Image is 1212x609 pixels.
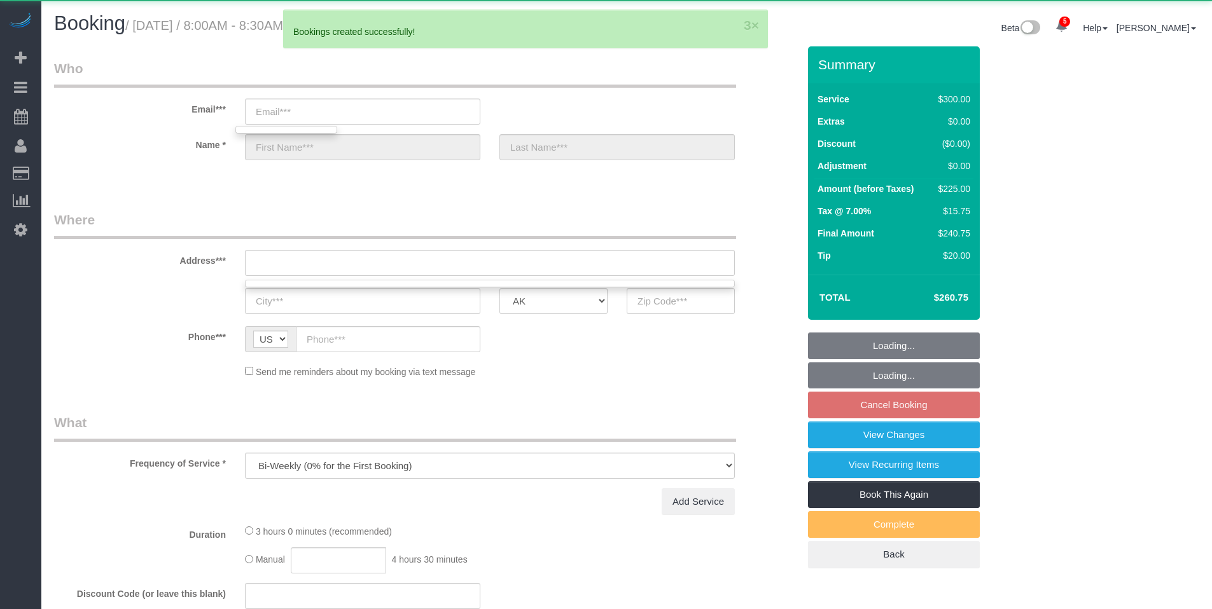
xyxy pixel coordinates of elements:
[54,12,125,34] span: Booking
[1049,13,1074,41] a: 5
[293,25,758,38] div: Bookings created successfully!
[808,451,980,478] a: View Recurring Items
[54,210,736,239] legend: Where
[1001,23,1041,33] a: Beta
[818,93,849,106] label: Service
[818,115,845,128] label: Extras
[744,18,751,32] button: 3
[933,205,970,217] div: $15.75
[818,249,831,262] label: Tip
[1083,23,1108,33] a: Help
[125,18,400,32] small: / [DATE] / 8:00AM - 8:30AM / [PERSON_NAME]
[45,453,235,470] label: Frequency of Service *
[662,488,735,515] a: Add Service
[1019,20,1040,37] img: New interface
[256,526,392,537] span: 3 hours 0 minutes (recommended)
[808,541,980,568] a: Back
[1059,17,1070,27] span: 5
[933,137,970,150] div: ($0.00)
[818,182,914,195] label: Amount (before Taxes)
[818,57,973,72] h3: Summary
[808,421,980,448] a: View Changes
[818,160,867,172] label: Adjustment
[933,227,970,240] div: $240.75
[45,134,235,151] label: Name *
[819,292,851,303] strong: Total
[256,367,476,377] span: Send me reminders about my booking via text message
[933,115,970,128] div: $0.00
[256,555,285,565] span: Manual
[818,227,874,240] label: Final Amount
[751,18,759,32] button: ×
[933,249,970,262] div: $20.00
[1117,23,1196,33] a: [PERSON_NAME]
[392,555,468,565] span: 4 hours 30 minutes
[45,524,235,541] label: Duration
[45,583,235,600] label: Discount Code (or leave this blank)
[54,413,736,442] legend: What
[818,205,871,217] label: Tax @ 7.00%
[8,13,33,31] img: Automaid Logo
[818,137,856,150] label: Discount
[54,59,736,88] legend: Who
[933,93,970,106] div: $300.00
[933,182,970,195] div: $225.00
[896,292,968,303] h4: $260.75
[933,160,970,172] div: $0.00
[808,481,980,508] a: Book This Again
